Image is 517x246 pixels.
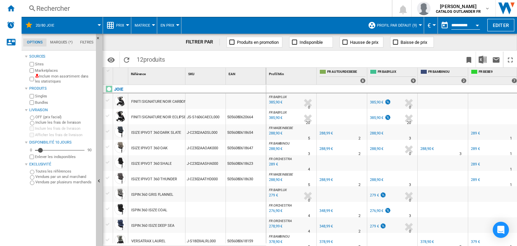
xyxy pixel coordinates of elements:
[308,166,310,173] div: Délai de livraison : 4 jours
[370,224,379,228] div: 279 €
[360,78,366,83] div: 8 offers sold by FR AUTOURDEBEBE
[318,68,367,85] div: FR AUTOURDEBEBE 8 offers sold by FR AUTOURDEBEBE
[269,142,289,145] span: FR BAMBINOU
[229,72,235,76] span: EAN
[369,130,383,137] div: 288,90 €
[409,182,411,188] div: Délai de livraison : 3 jours
[487,19,514,31] button: Editer
[29,86,93,91] div: Produits
[269,204,292,207] span: FR ORCHESTRA
[35,174,93,179] label: Vendues par un seul marchand
[409,151,411,157] div: Délai de livraison : 0 jour
[370,131,383,135] div: 288,90 €
[114,68,128,78] div: Sort None
[269,72,284,76] span: Profil Min
[185,109,226,124] div: JS-S1606CAECL000
[227,68,266,78] div: Sort None
[384,99,391,105] img: promotionV3.png
[226,155,266,171] div: 5056080618623
[424,17,438,34] md-menu: Currency
[226,171,266,186] div: 5056080618630
[417,2,430,15] img: profile.jpg
[185,171,226,186] div: J-C2302AATHD000
[104,54,118,66] button: Options
[269,188,287,192] span: FR BABYLUX
[185,155,226,171] div: J-C2302AASHA000
[409,135,411,142] div: Délai de livraison : 3 jours
[350,40,378,45] span: Hausse de prix
[185,140,226,155] div: J-C2302AAOAK000
[30,170,34,174] input: Toutes les références
[227,68,266,78] div: EAN Sort None
[436,3,481,10] span: [PERSON_NAME]
[131,94,187,110] div: FINITI SIGNATURE NOIR CARBON
[76,38,97,47] md-tab-item: Filtres
[370,100,383,104] div: 385,90 €
[510,151,512,157] div: Délai de livraison : 1 jour
[419,146,434,152] div: 288,90 €
[471,147,480,151] div: 289 €
[35,74,39,78] img: mysite-not-bg-18x18.png
[427,22,431,29] span: €
[226,124,266,140] div: 5056080618654
[308,228,310,235] div: Délai de livraison : 4 jours
[29,54,93,59] div: Sources
[30,68,34,73] input: Marketplaces
[143,56,165,63] span: produits
[116,17,128,34] button: Prix
[116,23,124,28] span: Prix
[25,17,99,34] div: 20/80 JOIE
[510,166,512,173] div: Délai de livraison : 1 jour
[161,17,178,34] button: En Prix
[308,135,310,142] div: Délai de livraison : 5 jours
[369,68,417,85] div: FR BABYLUX 9 offers sold by FR BABYLUX
[268,68,316,78] div: Sort None
[23,38,46,47] md-tab-item: Options
[130,68,185,78] div: Sort None
[187,68,226,78] div: SKU Sort None
[96,34,104,46] button: Masquer
[106,17,128,34] div: Prix
[36,23,54,28] span: 20/80 JOIE
[368,17,420,34] div: Profil par défaut (9)
[131,141,168,156] div: ISIZE IPIVOT 360 OAK
[269,126,293,130] span: FR MADEINBEBE
[187,68,226,78] div: Sort None
[133,52,168,66] span: 12
[419,68,468,85] div: FR BAMBINOU 2 offers sold by FR BAMBINOU
[319,224,333,228] div: 348,99 €
[319,209,333,213] div: 348,99 €
[308,182,310,188] div: Délai de livraison : 5 jours
[35,126,93,131] label: Inclure les frais de livraison
[370,193,379,197] div: 279 €
[35,147,84,154] md-slider: Disponibilité
[471,162,480,166] div: 289 €
[369,115,391,121] div: 385,90 €
[35,180,93,185] label: Vendues par plusieurs marchands
[131,110,186,125] div: FINITI SIGNATURE NOIR ECLIPSE
[226,109,266,124] div: 5056080620664
[131,187,173,203] div: ISPIN 360 GRIS FLANNEL
[36,4,374,13] div: Rechercher
[407,120,411,126] div: Délai de livraison : 20 jours
[30,116,34,120] input: OFF (prix facial)
[269,173,293,176] span: FR MADEINBEBE
[268,177,282,183] div: Mise à jour : jeudi 4 septembre 2025 10:09
[35,100,93,105] label: Bundles
[30,62,34,66] input: Sites
[185,124,226,140] div: J-C2302AADSL000
[470,161,480,168] div: 289 €
[289,37,333,48] button: Indisponible
[131,172,177,187] div: ISIZE IPIVOT 360 THUNDER
[30,181,34,185] input: Vendues par plusieurs marchands
[268,161,278,168] div: Mise à jour : jeudi 4 septembre 2025 10:08
[479,56,487,64] img: excel-24x24.png
[35,115,93,120] label: OFF (prix facial)
[318,239,333,245] div: 378,99 €
[318,208,333,214] div: 348,99 €
[269,219,292,223] span: FR ORCHESTRA
[471,18,483,30] button: Open calendar
[35,62,93,67] label: Sites
[35,74,93,84] label: Inclure mon assortiment dans les statistiques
